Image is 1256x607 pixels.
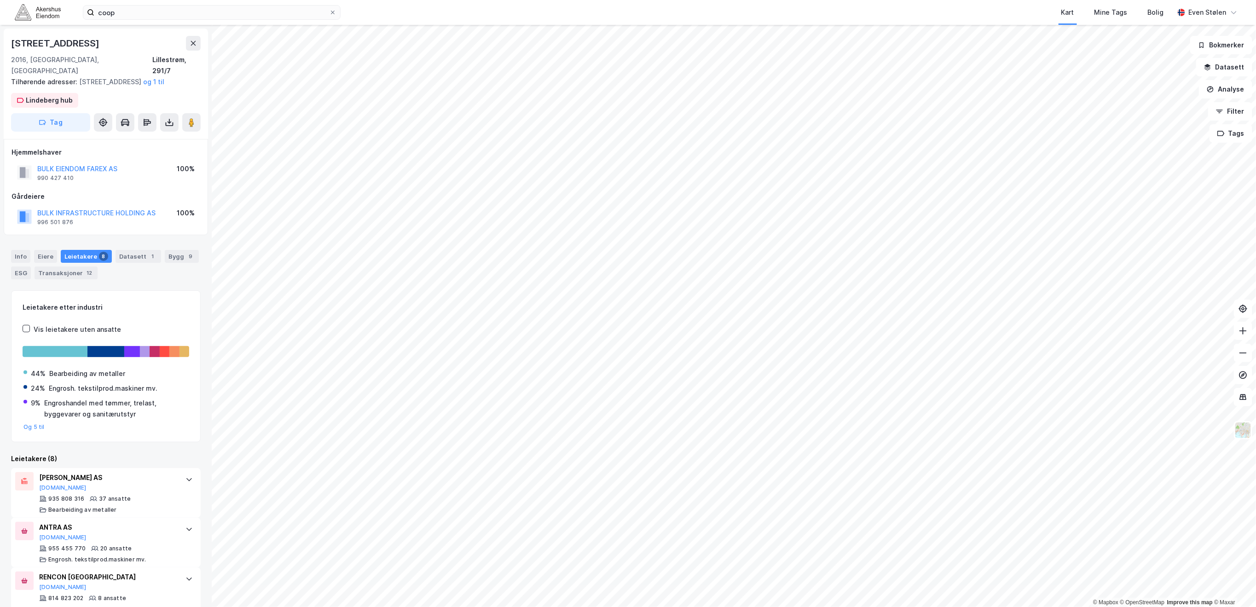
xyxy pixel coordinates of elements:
div: Engrosh. tekstilprod.maskiner mv. [48,556,146,563]
div: RENCON [GEOGRAPHIC_DATA] [39,572,176,583]
div: Eiere [34,250,57,263]
button: Tags [1210,124,1252,143]
button: [DOMAIN_NAME] [39,534,87,541]
button: Analyse [1199,80,1252,98]
div: 37 ansatte [99,495,131,503]
div: Leietakere [61,250,112,263]
span: Tilhørende adresser: [11,78,79,86]
button: [DOMAIN_NAME] [39,484,87,491]
div: Mine Tags [1094,7,1128,18]
div: Hjemmelshaver [12,147,200,158]
div: 100% [177,208,195,219]
div: 8 ansatte [98,595,126,602]
div: 814 823 202 [48,595,83,602]
div: Leietakere (8) [11,453,201,464]
button: Filter [1208,102,1252,121]
div: [STREET_ADDRESS] [11,76,193,87]
div: 990 427 410 [37,174,74,182]
div: ESG [11,266,31,279]
button: Og 5 til [23,423,45,431]
div: 20 ansatte [100,545,132,552]
div: Info [11,250,30,263]
div: 100% [177,163,195,174]
div: 996 501 876 [37,219,73,226]
div: 2016, [GEOGRAPHIC_DATA], [GEOGRAPHIC_DATA] [11,54,152,76]
div: 9 [186,252,195,261]
div: Kart [1061,7,1074,18]
a: Improve this map [1167,599,1213,606]
div: 44% [31,368,46,379]
div: Transaksjoner [35,266,98,279]
img: Z [1234,422,1252,439]
div: Bolig [1148,7,1164,18]
a: Mapbox [1093,599,1118,606]
iframe: Chat Widget [1210,563,1256,607]
div: [STREET_ADDRESS] [11,36,101,51]
div: Datasett [116,250,161,263]
div: 935 808 316 [48,495,84,503]
div: Engroshandel med tømmer, trelast, byggevarer og sanitærutstyr [44,398,188,420]
input: Søk på adresse, matrikkel, gårdeiere, leietakere eller personer [94,6,329,19]
div: Lindeberg hub [26,95,73,106]
div: 8 [99,252,108,261]
div: ANTRA AS [39,522,176,533]
div: 955 455 770 [48,545,86,552]
div: Even Stølen [1189,7,1227,18]
div: Engrosh. tekstilprod.maskiner mv. [49,383,157,394]
div: Bygg [165,250,199,263]
div: Kontrollprogram for chat [1210,563,1256,607]
div: Vis leietakere uten ansatte [34,324,121,335]
button: Tag [11,113,90,132]
div: [PERSON_NAME] AS [39,472,176,483]
div: 1 [148,252,157,261]
div: 24% [31,383,45,394]
div: Bearbeiding av metaller [49,368,125,379]
div: Gårdeiere [12,191,200,202]
div: 12 [85,268,94,277]
button: [DOMAIN_NAME] [39,584,87,591]
div: Lillestrøm, 291/7 [152,54,201,76]
div: Leietakere etter industri [23,302,189,313]
button: Datasett [1196,58,1252,76]
a: OpenStreetMap [1120,599,1165,606]
div: Bearbeiding av metaller [48,506,117,514]
img: akershus-eiendom-logo.9091f326c980b4bce74ccdd9f866810c.svg [15,4,61,20]
button: Bokmerker [1190,36,1252,54]
div: 9% [31,398,41,409]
